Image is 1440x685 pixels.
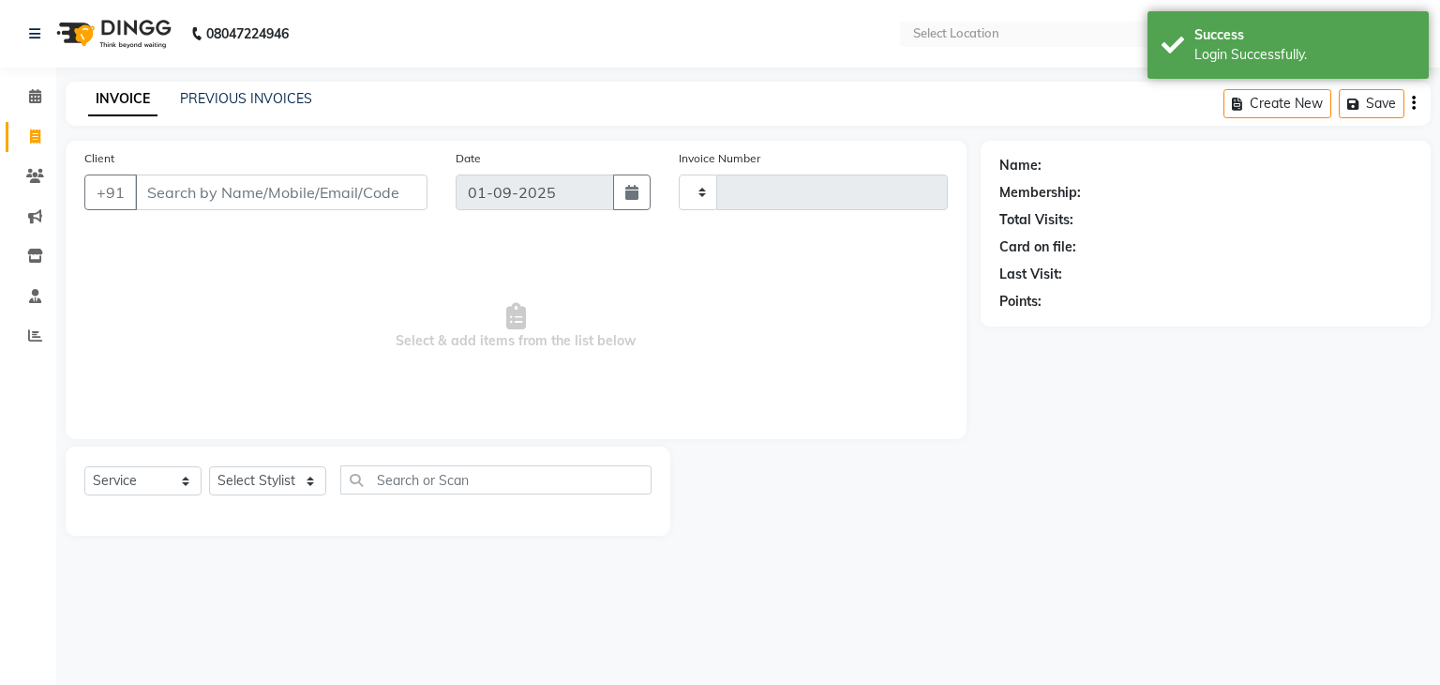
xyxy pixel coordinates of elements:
div: Total Visits: [999,210,1073,230]
div: Card on file: [999,237,1076,257]
label: Invoice Number [679,150,760,167]
div: Success [1194,25,1415,45]
button: Save [1339,89,1404,118]
div: Points: [999,292,1042,312]
a: INVOICE [88,83,157,116]
input: Search or Scan [340,465,652,495]
div: Last Visit: [999,265,1062,284]
span: Select & add items from the list below [84,233,948,420]
div: Select Location [913,24,999,43]
input: Search by Name/Mobile/Email/Code [135,175,427,210]
div: Membership: [999,183,1081,203]
div: Name: [999,156,1042,175]
b: 08047224946 [206,8,289,60]
label: Date [456,150,481,167]
button: +91 [84,175,137,210]
button: Create New [1223,89,1331,118]
img: logo [48,8,176,60]
label: Client [84,150,114,167]
a: PREVIOUS INVOICES [180,90,312,107]
div: Login Successfully. [1194,45,1415,65]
